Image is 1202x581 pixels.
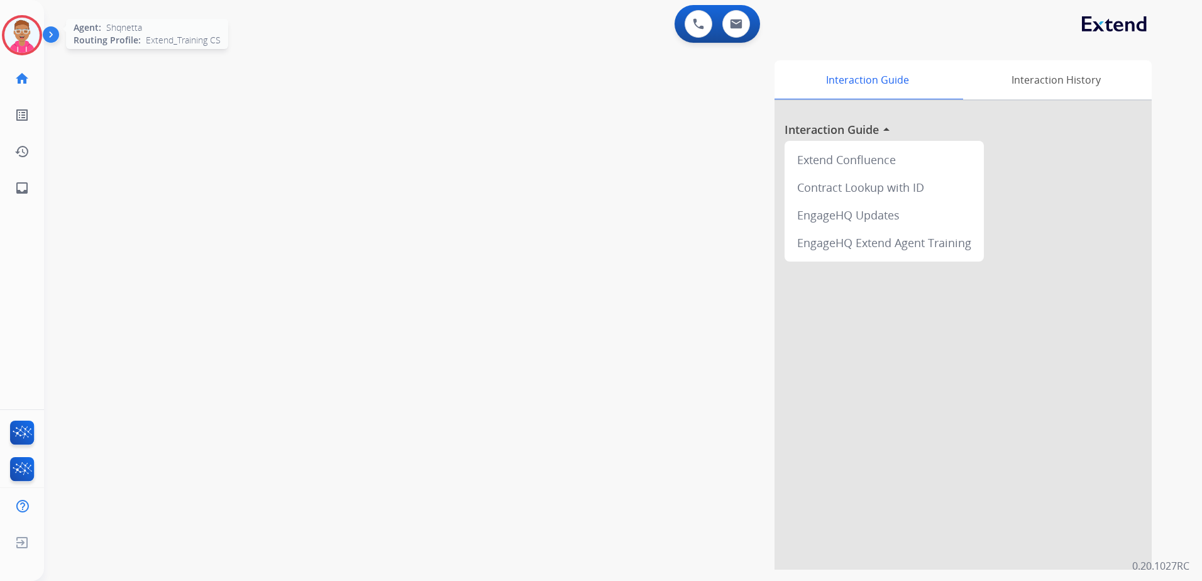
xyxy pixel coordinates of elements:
[106,21,142,34] span: Shqnetta
[790,146,979,174] div: Extend Confluence
[74,21,101,34] span: Agent:
[14,144,30,159] mat-icon: history
[4,18,40,53] img: avatar
[14,71,30,86] mat-icon: home
[74,34,141,47] span: Routing Profile:
[790,229,979,257] div: EngageHQ Extend Agent Training
[775,60,960,99] div: Interaction Guide
[146,34,221,47] span: Extend_Training CS
[960,60,1152,99] div: Interaction History
[790,174,979,201] div: Contract Lookup with ID
[14,180,30,196] mat-icon: inbox
[1132,558,1189,573] p: 0.20.1027RC
[790,201,979,229] div: EngageHQ Updates
[14,108,30,123] mat-icon: list_alt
